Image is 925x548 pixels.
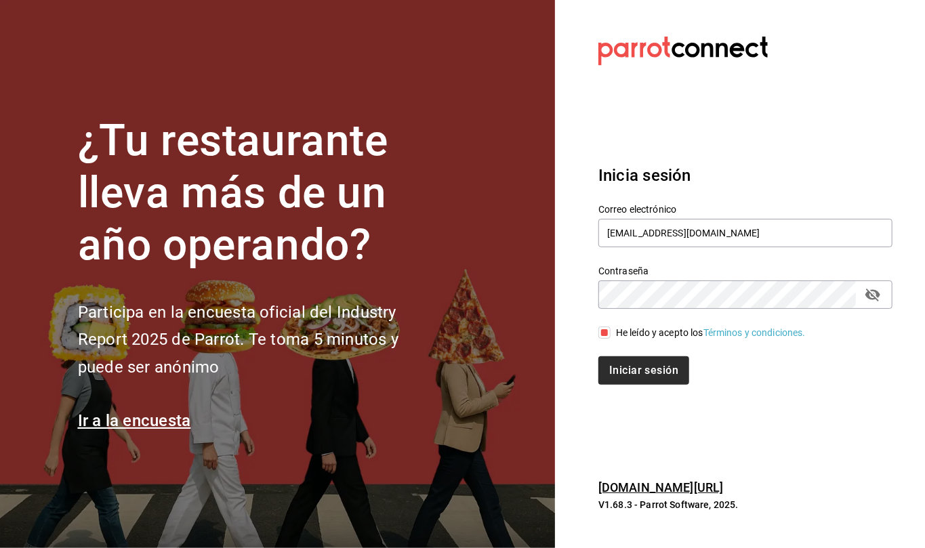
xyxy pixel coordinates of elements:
[78,115,444,271] h1: ¿Tu restaurante lleva más de un año operando?
[598,163,892,188] h3: Inicia sesión
[598,205,892,215] label: Correo electrónico
[598,498,892,511] p: V1.68.3 - Parrot Software, 2025.
[598,480,723,494] a: [DOMAIN_NAME][URL]
[78,411,191,430] a: Ir a la encuesta
[598,219,892,247] input: Ingresa tu correo electrónico
[703,327,806,338] a: Términos y condiciones.
[598,267,892,276] label: Contraseña
[598,356,689,385] button: Iniciar sesión
[78,299,444,381] h2: Participa en la encuesta oficial del Industry Report 2025 de Parrot. Te toma 5 minutos y puede se...
[616,326,806,340] div: He leído y acepto los
[861,283,884,306] button: passwordField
